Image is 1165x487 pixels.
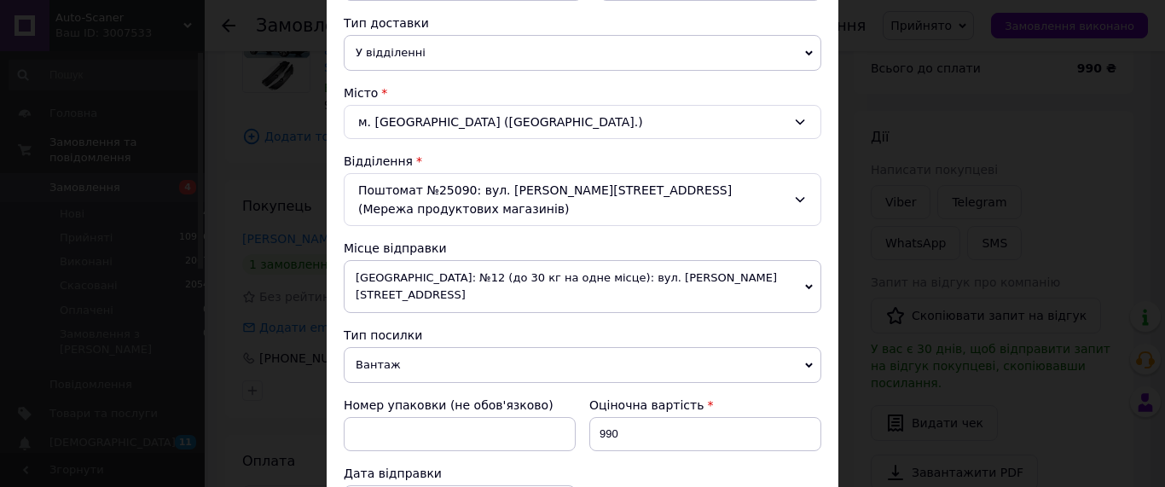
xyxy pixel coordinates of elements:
span: Тип доставки [344,16,429,30]
span: Місце відправки [344,241,447,255]
span: У відділенні [344,35,821,71]
div: Місто [344,84,821,101]
div: Дата відправки [344,465,576,482]
span: [GEOGRAPHIC_DATA]: №12 (до 30 кг на одне місце): вул. [PERSON_NAME][STREET_ADDRESS] [344,260,821,313]
div: м. [GEOGRAPHIC_DATA] ([GEOGRAPHIC_DATA].) [344,105,821,139]
div: Номер упаковки (не обов'язково) [344,397,576,414]
span: Тип посилки [344,328,422,342]
span: Вантаж [344,347,821,383]
div: Поштомат №25090: вул. [PERSON_NAME][STREET_ADDRESS] (Мережа продуктових магазинів) [344,173,821,226]
div: Відділення [344,153,821,170]
div: Оціночна вартість [589,397,821,414]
